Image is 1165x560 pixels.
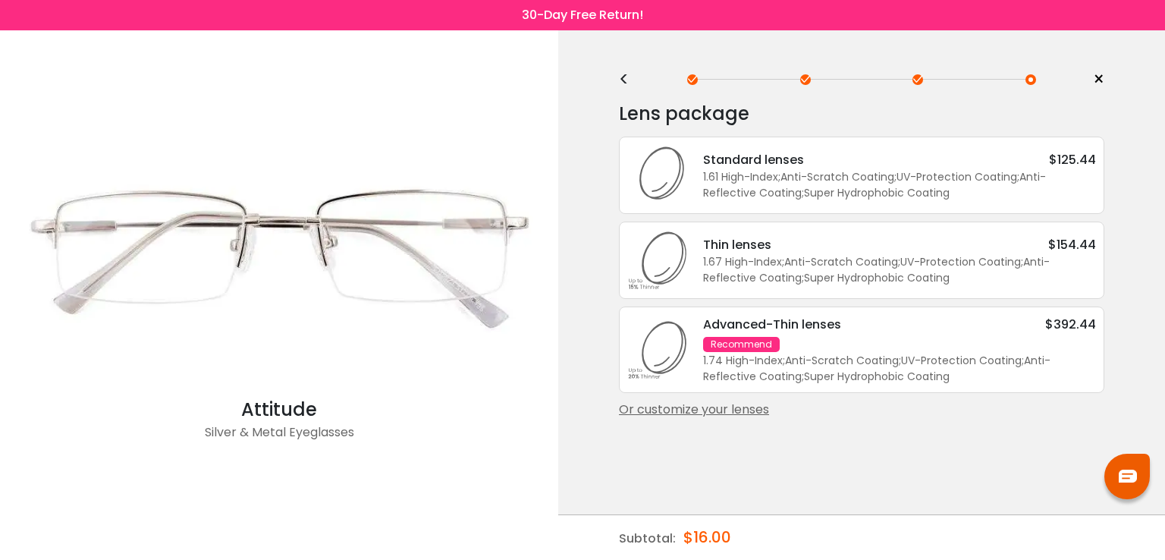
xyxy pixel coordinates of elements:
span: ; [1021,254,1023,269]
span: ; [778,169,780,184]
span: ; [802,185,804,200]
div: $392.44 [1045,315,1096,334]
span: ; [894,169,897,184]
div: 1.61 High-Index Anti-Scratch Coating UV-Protection Coating Anti-Reflective Coating Super Hydropho... [703,169,1096,201]
a: × [1082,68,1104,91]
div: 1.74 High-Index Anti-Scratch Coating UV-Protection Coating Anti-Reflective Coating Super Hydropho... [703,353,1096,385]
div: 1.67 High-Index Anti-Scratch Coating UV-Protection Coating Anti-Reflective Coating Super Hydropho... [703,254,1096,286]
div: Recommend [703,337,780,352]
div: Standard lenses [703,150,804,169]
span: ; [783,353,785,368]
img: Silver Attitude - Metal Eyeglasses [8,124,551,396]
span: × [1093,68,1104,91]
div: Or customize your lenses [619,401,1104,419]
span: ; [802,270,804,285]
span: ; [1022,353,1024,368]
div: $125.44 [1049,150,1096,169]
img: chat [1119,470,1137,483]
div: < [619,74,642,86]
div: $154.44 [1048,235,1096,254]
div: Lens package [619,99,1104,129]
span: ; [782,254,784,269]
div: Silver & Metal Eyeglasses [8,423,551,454]
span: ; [802,369,804,384]
span: ; [1017,169,1019,184]
div: $16.00 [683,515,731,559]
span: ; [899,353,901,368]
div: Thin lenses [703,235,771,254]
div: Advanced-Thin lenses [703,315,841,334]
div: Attitude [8,396,551,423]
span: ; [898,254,900,269]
